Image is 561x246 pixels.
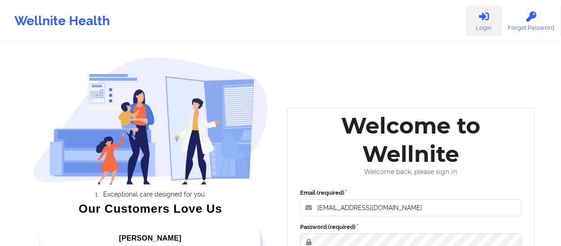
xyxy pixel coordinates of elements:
a: Forgot Password [501,6,561,36]
label: Email (required) [300,188,522,197]
input: Email address [300,199,522,216]
div: Welcome back, please sign in [294,168,528,176]
span: [PERSON_NAME] [119,234,181,242]
a: Login [466,6,501,36]
div: Our Customers Love Us [33,204,268,213]
div: Welcome to Wellnite [294,112,528,168]
li: Exceptional care designed for you. [41,191,268,198]
img: wellnite-auth-hero_200.c722682e.png [33,57,268,184]
label: Password (required) [300,223,522,232]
